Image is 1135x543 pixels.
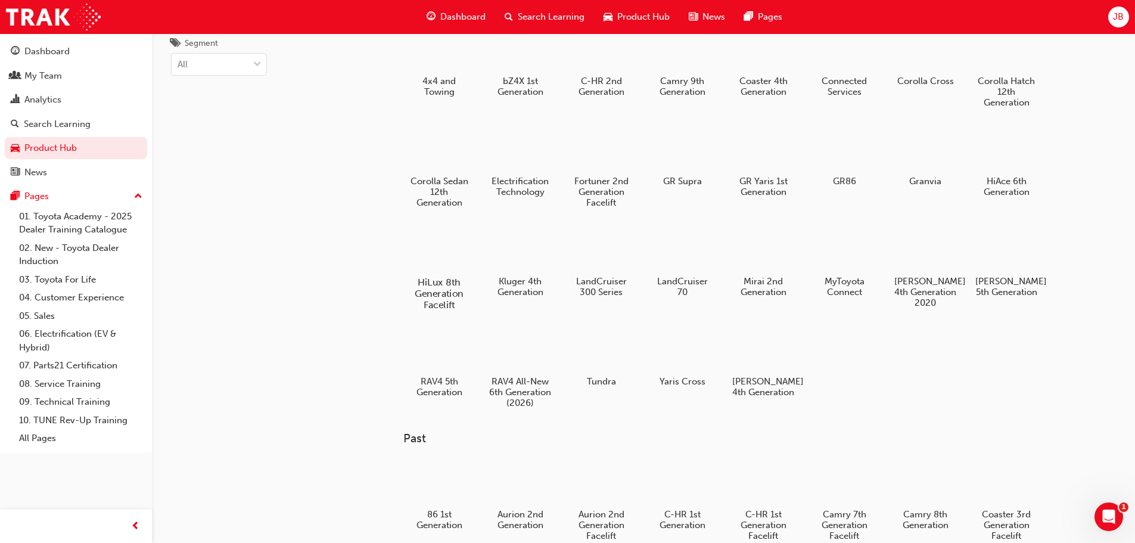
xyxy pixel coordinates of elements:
h5: Camry 9th Generation [651,76,714,97]
h5: Yaris Cross [651,376,714,387]
h5: GR Yaris 1st Generation [732,176,795,197]
a: Search Learning [5,113,147,135]
h5: Granvia [894,176,957,187]
a: 04. Customer Experience [14,288,147,307]
span: pages-icon [744,10,753,24]
h5: Aurion 2nd Generation [489,509,552,530]
h5: Mirai 2nd Generation [732,276,795,297]
a: 86 1st Generation [403,455,475,535]
div: Pages [24,190,49,203]
a: search-iconSearch Learning [495,5,594,29]
a: 08. Service Training [14,375,147,393]
a: Aurion 2nd Generation [484,455,556,535]
a: HiAce 6th Generation [971,122,1042,201]
a: Analytics [5,89,147,111]
a: bZ4X 1st Generation [484,21,556,101]
span: up-icon [134,189,142,204]
span: JB [1113,10,1124,24]
a: Yaris Cross [646,322,718,391]
a: 01. Toyota Academy - 2025 Dealer Training Catalogue [14,207,147,239]
a: C-HR 2nd Generation [565,21,637,101]
a: My Team [5,65,147,87]
h5: GR86 [813,176,876,187]
span: news-icon [689,10,698,24]
a: All Pages [14,429,147,448]
iframe: Intercom live chat [1094,502,1123,531]
span: car-icon [11,143,20,154]
span: Dashboard [440,10,486,24]
a: GR Supra [646,122,718,191]
a: Trak [6,4,101,30]
a: MyToyota Connect [809,222,880,302]
a: Dashboard [5,41,147,63]
span: chart-icon [11,95,20,106]
span: pages-icon [11,191,20,202]
h5: Corolla Cross [894,76,957,86]
a: guage-iconDashboard [417,5,495,29]
h5: RAV4 5th Generation [408,376,471,398]
a: Coaster 4th Generation [727,21,799,101]
div: All [178,58,188,72]
a: Granvia [890,122,961,191]
a: HiLux 8th Generation Facelift [403,222,475,312]
h5: 4x4 and Towing [408,76,471,97]
h5: Electrification Technology [489,176,552,197]
a: Camry 8th Generation [890,455,961,535]
a: Corolla Hatch 12th Generation [971,21,1042,112]
h5: Kluger 4th Generation [489,276,552,297]
span: Search Learning [518,10,584,24]
a: news-iconNews [679,5,735,29]
a: car-iconProduct Hub [594,5,679,29]
a: Product Hub [5,137,147,159]
div: Segment [185,38,218,49]
a: [PERSON_NAME] 4th Generation [727,322,799,402]
h5: Fortuner 2nd Generation Facelift [570,176,633,208]
span: Product Hub [617,10,670,24]
div: Dashboard [24,45,70,58]
a: [PERSON_NAME] 5th Generation [971,222,1042,302]
span: down-icon [253,57,262,73]
a: Corolla Cross [890,21,961,91]
h5: C-HR 2nd Generation [570,76,633,97]
a: 03. Toyota For Life [14,271,147,289]
a: GR86 [809,122,880,191]
a: RAV4 All-New 6th Generation (2026) [484,322,556,412]
span: car-icon [604,10,612,24]
a: C-HR 1st Generation [646,455,718,535]
span: tags-icon [171,39,180,49]
button: Pages [5,185,147,207]
div: Search Learning [24,117,91,131]
span: news-icon [11,167,20,178]
div: News [24,166,47,179]
h5: RAV4 All-New 6th Generation (2026) [489,376,552,408]
h5: LandCruiser 70 [651,276,714,297]
span: 1 [1119,502,1128,512]
h5: HiAce 6th Generation [975,176,1038,197]
h5: Coaster 4th Generation [732,76,795,97]
h5: Tundra [570,376,633,387]
a: Fortuner 2nd Generation Facelift [565,122,637,212]
button: DashboardMy TeamAnalyticsSearch LearningProduct HubNews [5,38,147,185]
a: 4x4 and Towing [403,21,475,101]
h5: LandCruiser 300 Series [570,276,633,297]
a: 09. Technical Training [14,393,147,411]
span: Pages [758,10,782,24]
a: 06. Electrification (EV & Hybrid) [14,325,147,356]
div: My Team [24,69,62,83]
a: LandCruiser 300 Series [565,222,637,302]
h5: Camry 8th Generation [894,509,957,530]
span: people-icon [11,71,20,82]
span: News [702,10,725,24]
span: guage-icon [427,10,436,24]
a: Connected Services [809,21,880,101]
a: Electrification Technology [484,122,556,201]
a: Camry 9th Generation [646,21,718,101]
a: 07. Parts21 Certification [14,356,147,375]
a: Tundra [565,322,637,391]
h5: bZ4X 1st Generation [489,76,552,97]
a: Corolla Sedan 12th Generation [403,122,475,212]
h5: C-HR 1st Generation [651,509,714,530]
h5: [PERSON_NAME] 4th Generation 2020 [894,276,957,308]
h3: Past [403,432,1080,445]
